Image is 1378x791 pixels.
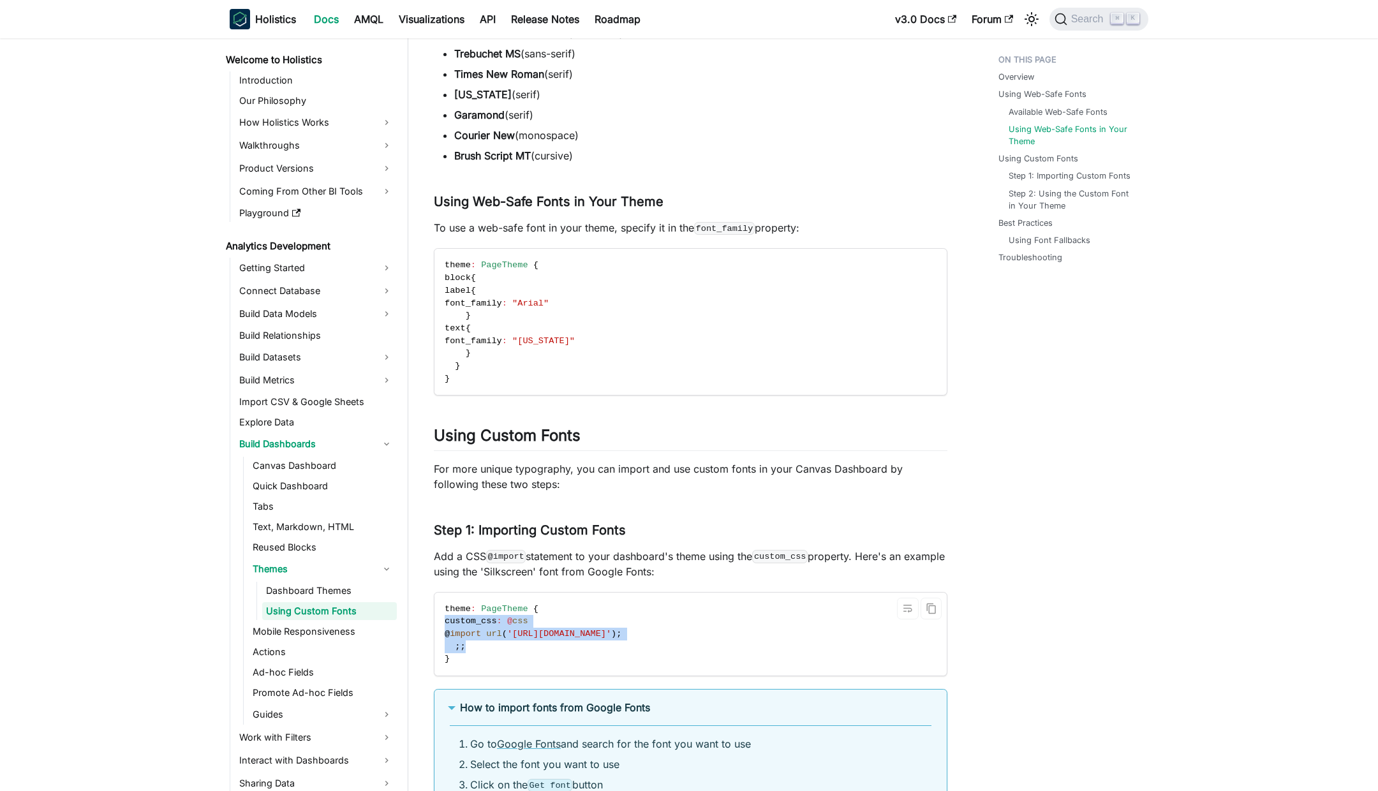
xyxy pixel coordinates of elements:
[235,71,397,89] a: Introduction
[262,582,397,600] a: Dashboard Themes
[503,9,587,29] a: Release Notes
[445,260,471,270] span: theme
[445,654,450,663] span: }
[445,374,450,383] span: }
[235,281,397,301] a: Connect Database
[235,204,397,222] a: Playground
[694,222,755,235] code: font_family
[445,604,471,614] span: theme
[235,112,397,133] a: How Holistics Works
[235,258,397,278] a: Getting Started
[471,286,476,295] span: {
[249,498,397,515] a: Tabs
[434,220,947,235] p: To use a web-safe font in your theme, specify it in the property:
[249,643,397,661] a: Actions
[455,642,460,651] span: ;
[998,251,1062,263] a: Troubleshooting
[434,549,947,579] p: Add a CSS statement to your dashboard's theme using the property. Here's an example using the 'Si...
[486,550,526,563] code: @import
[454,88,512,101] strong: [US_STATE]
[1067,13,1111,25] span: Search
[445,323,466,333] span: text
[434,194,947,210] h3: Using Web-Safe Fonts in Your Theme
[454,87,947,102] li: (serif)
[470,757,931,772] li: Select the font you want to use
[507,616,512,626] span: @
[391,9,472,29] a: Visualizations
[611,629,616,639] span: )
[533,260,538,270] span: {
[998,88,1086,100] a: Using Web-Safe Fonts
[434,461,947,492] p: For more unique typography, you can import and use custom fonts in your Canvas Dashboard by follo...
[481,260,528,270] span: PageTheme
[454,47,521,60] strong: Trebuchet MS
[235,92,397,110] a: Our Philosophy
[466,348,471,358] span: }
[249,623,397,640] a: Mobile Responsiveness
[998,152,1078,165] a: Using Custom Fonts
[454,107,947,122] li: (serif)
[445,336,502,346] span: font_family
[445,299,502,308] span: font_family
[249,559,397,579] a: Themes
[466,323,471,333] span: {
[235,370,397,390] a: Build Metrics
[445,629,450,639] span: @
[235,434,397,454] a: Build Dashboards
[486,629,501,639] span: url
[249,663,397,681] a: Ad-hoc Fields
[998,71,1034,83] a: Overview
[306,9,346,29] a: Docs
[897,598,919,619] button: Toggle word wrap
[434,426,947,450] h2: Using Custom Fonts
[454,66,947,82] li: (serif)
[472,9,503,29] a: API
[502,629,507,639] span: (
[249,518,397,536] a: Text, Markdown, HTML
[502,299,507,308] span: :
[235,304,397,324] a: Build Data Models
[460,701,650,714] b: How to import fonts from Google Fonts
[235,135,397,156] a: Walkthroughs
[217,38,408,791] nav: Docs sidebar
[450,700,931,715] summary: How to import fonts from Google Fonts
[454,108,505,121] strong: Garamond
[587,9,648,29] a: Roadmap
[222,51,397,69] a: Welcome to Holistics
[434,522,947,538] h3: Step 1: Importing Custom Fonts
[235,727,397,748] a: Work with Filters
[1009,106,1108,118] a: Available Web-Safe Fonts
[1021,9,1042,29] button: Switch between dark and light mode (currently light mode)
[471,273,476,283] span: {
[249,477,397,495] a: Quick Dashboard
[455,361,460,371] span: }
[262,602,397,620] a: Using Custom Fonts
[454,68,544,80] strong: Times New Roman
[497,616,502,626] span: :
[235,393,397,411] a: Import CSV & Google Sheets
[249,684,397,702] a: Promote Ad-hoc Fields
[249,704,397,725] a: Guides
[497,737,561,750] a: Google Fonts
[512,616,528,626] span: css
[1009,170,1130,182] a: Step 1: Importing Custom Fonts
[249,457,397,475] a: Canvas Dashboard
[752,550,808,563] code: custom_css
[964,9,1021,29] a: Forum
[1009,188,1136,212] a: Step 2: Using the Custom Font in Your Theme
[454,128,947,143] li: (monospace)
[454,46,947,61] li: (sans-serif)
[921,598,942,619] button: Copy code to clipboard
[230,9,296,29] a: HolisticsHolistics
[445,286,471,295] span: label
[450,629,481,639] span: import
[1049,8,1148,31] button: Search (Command+K)
[454,149,531,162] strong: Brush Script MT
[466,311,471,320] span: }
[235,327,397,344] a: Build Relationships
[255,11,296,27] b: Holistics
[507,629,611,639] span: '[URL][DOMAIN_NAME]'
[471,260,476,270] span: :
[235,347,397,367] a: Build Datasets
[445,616,497,626] span: custom_css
